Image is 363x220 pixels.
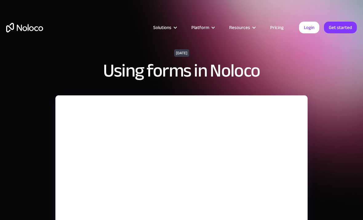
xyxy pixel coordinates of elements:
div: Platform [184,23,221,31]
div: Platform [191,23,209,31]
a: Login [299,22,319,33]
a: Get started [324,22,357,33]
div: Resources [229,23,250,31]
h1: Using forms in Noloco [103,61,260,80]
div: Solutions [153,23,171,31]
a: Pricing [262,23,291,31]
div: Resources [221,23,262,31]
div: Solutions [146,23,184,31]
a: home [6,23,43,32]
